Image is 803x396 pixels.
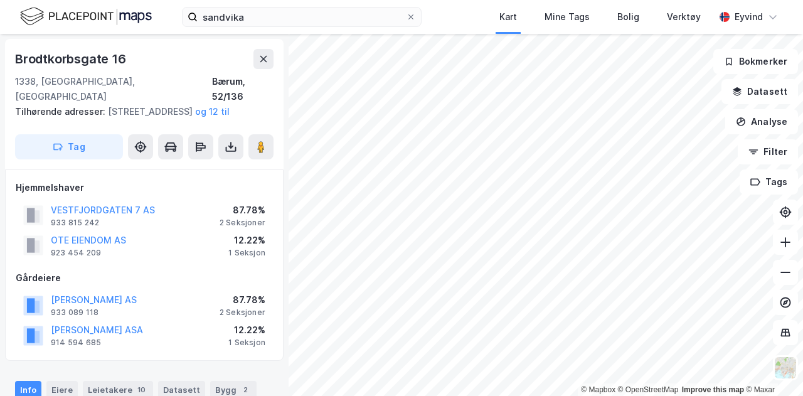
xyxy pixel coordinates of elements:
[135,383,148,396] div: 10
[220,308,265,318] div: 2 Seksjoner
[51,248,101,258] div: 923 454 209
[545,9,590,24] div: Mine Tags
[499,9,517,24] div: Kart
[16,180,273,195] div: Hjemmelshaver
[725,109,798,134] button: Analyse
[740,169,798,195] button: Tags
[220,292,265,308] div: 87.78%
[51,218,99,228] div: 933 815 242
[220,218,265,228] div: 2 Seksjoner
[682,385,744,394] a: Improve this map
[618,385,679,394] a: OpenStreetMap
[220,203,265,218] div: 87.78%
[228,338,265,348] div: 1 Seksjon
[16,270,273,286] div: Gårdeiere
[15,49,129,69] div: Brodtkorbsgate 16
[20,6,152,28] img: logo.f888ab2527a4732fd821a326f86c7f29.svg
[15,74,212,104] div: 1338, [GEOGRAPHIC_DATA], [GEOGRAPHIC_DATA]
[198,8,406,26] input: Søk på adresse, matrikkel, gårdeiere, leietakere eller personer
[581,385,615,394] a: Mapbox
[228,248,265,258] div: 1 Seksjon
[212,74,274,104] div: Bærum, 52/136
[51,308,98,318] div: 933 089 118
[15,134,123,159] button: Tag
[617,9,639,24] div: Bolig
[239,383,252,396] div: 2
[15,106,108,117] span: Tilhørende adresser:
[738,139,798,164] button: Filter
[15,104,263,119] div: [STREET_ADDRESS]
[667,9,701,24] div: Verktøy
[713,49,798,74] button: Bokmerker
[228,323,265,338] div: 12.22%
[228,233,265,248] div: 12.22%
[735,9,763,24] div: Eyvind
[740,336,803,396] iframe: Chat Widget
[740,336,803,396] div: Kontrollprogram for chat
[721,79,798,104] button: Datasett
[51,338,101,348] div: 914 594 685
